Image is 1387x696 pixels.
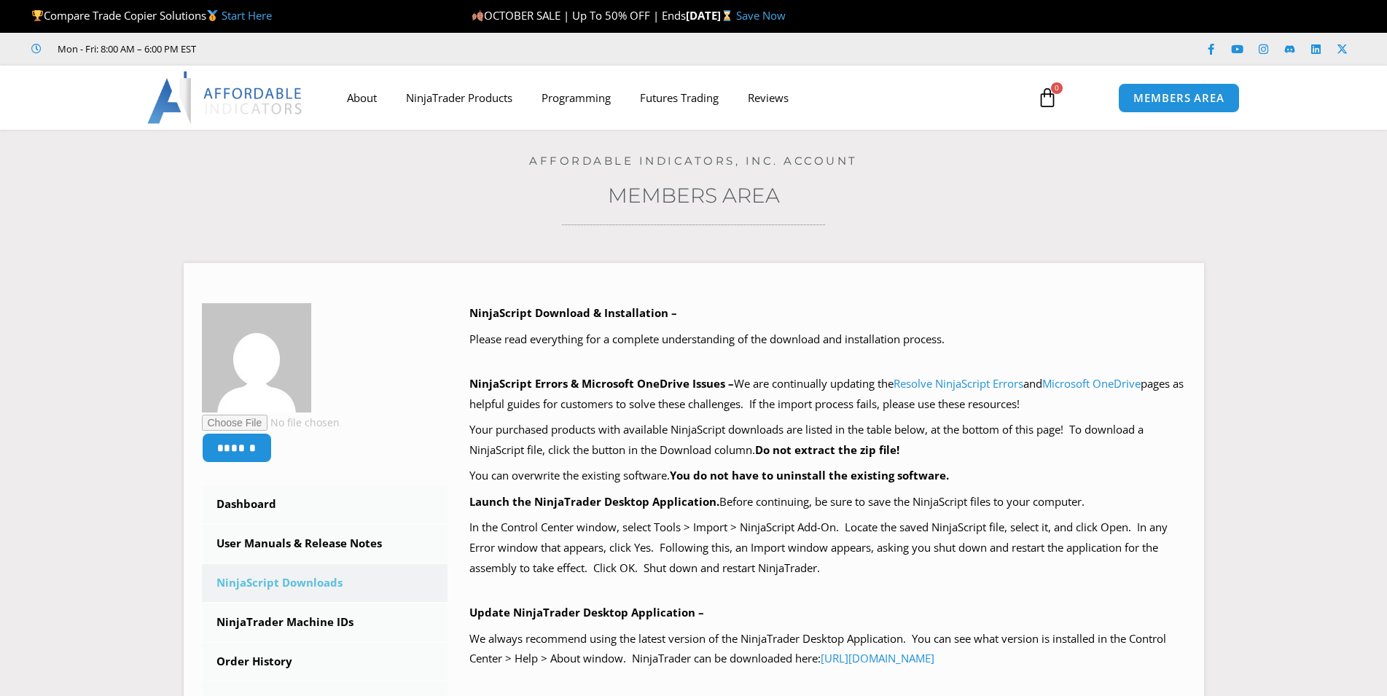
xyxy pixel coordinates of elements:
a: Members Area [608,183,780,208]
a: Resolve NinjaScript Errors [894,376,1023,391]
img: 🏆 [32,10,43,21]
a: Dashboard [202,485,448,523]
p: We always recommend using the latest version of the NinjaTrader Desktop Application. You can see ... [469,629,1186,670]
nav: Menu [332,81,1020,114]
a: NinjaTrader Products [391,81,527,114]
a: Order History [202,643,448,681]
span: Compare Trade Copier Solutions [31,8,272,23]
a: Futures Trading [625,81,733,114]
a: Start Here [222,8,272,23]
p: Before continuing, be sure to save the NinjaScript files to your computer. [469,492,1186,512]
b: Do not extract the zip file! [755,442,899,457]
a: Save Now [736,8,786,23]
a: User Manuals & Release Notes [202,525,448,563]
span: 0 [1051,82,1063,94]
p: Your purchased products with available NinjaScript downloads are listed in the table below, at th... [469,420,1186,461]
a: Programming [527,81,625,114]
p: You can overwrite the existing software. [469,466,1186,486]
b: NinjaScript Download & Installation – [469,305,677,320]
b: NinjaScript Errors & Microsoft OneDrive Issues – [469,376,734,391]
b: Launch the NinjaTrader Desktop Application. [469,494,719,509]
b: You do not have to uninstall the existing software. [670,468,949,482]
p: Please read everything for a complete understanding of the download and installation process. [469,329,1186,350]
a: NinjaScript Downloads [202,564,448,602]
a: NinjaTrader Machine IDs [202,603,448,641]
span: Mon - Fri: 8:00 AM – 6:00 PM EST [54,40,196,58]
p: In the Control Center window, select Tools > Import > NinjaScript Add-On. Locate the saved NinjaS... [469,517,1186,579]
a: Reviews [733,81,803,114]
a: [URL][DOMAIN_NAME] [821,651,934,665]
span: MEMBERS AREA [1133,93,1224,103]
p: We are continually updating the and pages as helpful guides for customers to solve these challeng... [469,374,1186,415]
a: Affordable Indicators, Inc. Account [529,154,858,168]
strong: [DATE] [686,8,736,23]
img: ⌛ [722,10,732,21]
a: About [332,81,391,114]
img: 723d27c9444766f012596bfa78a751b26455c99d8136c36c850916a28e4feba0 [202,303,311,412]
span: OCTOBER SALE | Up To 50% OFF | Ends [472,8,686,23]
img: 🥇 [207,10,218,21]
img: 🍂 [472,10,483,21]
a: Microsoft OneDrive [1042,376,1141,391]
iframe: Customer reviews powered by Trustpilot [216,42,435,56]
a: MEMBERS AREA [1118,83,1240,113]
b: Update NinjaTrader Desktop Application – [469,605,704,619]
a: 0 [1015,77,1079,119]
img: LogoAI | Affordable Indicators – NinjaTrader [147,71,304,124]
